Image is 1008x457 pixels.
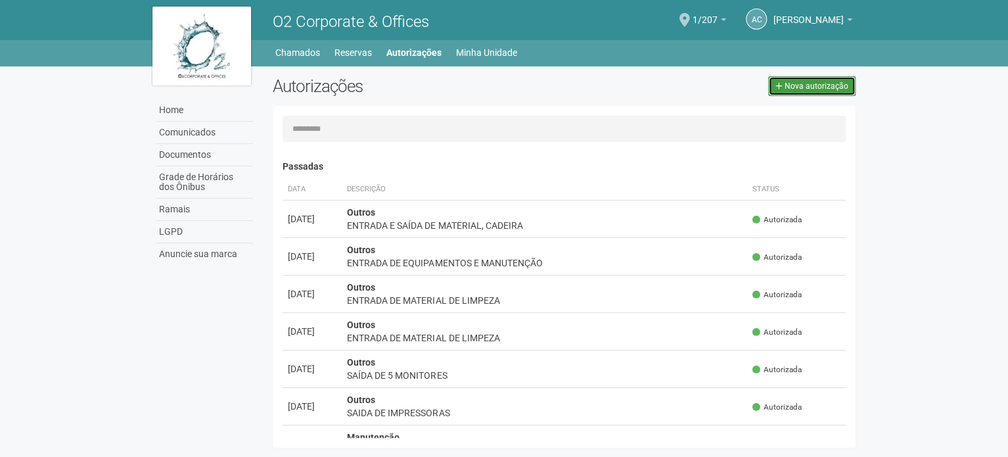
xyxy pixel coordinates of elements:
[347,219,742,232] div: ENTRADA E SAÍDA DE MATERIAL, CADEIRA
[785,82,848,91] span: Nova autorização
[746,9,767,30] a: AC
[752,364,802,375] span: Autorizada
[273,12,429,31] span: O2 Corporate & Offices
[347,207,375,218] strong: Outros
[283,179,342,201] th: Data
[747,179,846,201] th: Status
[156,221,253,243] a: LGPD
[752,402,802,413] span: Autorizada
[752,252,802,263] span: Autorizada
[342,179,747,201] th: Descrição
[693,2,718,25] span: 1/207
[456,43,517,62] a: Minha Unidade
[288,400,336,413] div: [DATE]
[768,76,856,96] a: Nova autorização
[152,7,251,85] img: logo.jpg
[347,331,742,345] div: ENTRADA DE MATERIAL DE LIMPEZA
[334,43,372,62] a: Reservas
[752,289,802,301] span: Autorizada
[347,369,742,382] div: SAÍDA DE 5 MONITORES
[773,16,852,27] a: [PERSON_NAME]
[347,432,400,443] strong: Manutenção
[288,362,336,375] div: [DATE]
[156,199,253,221] a: Ramais
[288,212,336,226] div: [DATE]
[347,395,375,405] strong: Outros
[156,122,253,144] a: Comunicados
[156,99,253,122] a: Home
[773,2,844,25] span: Andréa Cunha
[288,250,336,263] div: [DATE]
[275,43,320,62] a: Chamados
[273,76,554,96] h2: Autorizações
[386,43,442,62] a: Autorizações
[347,282,375,293] strong: Outros
[347,406,742,420] div: SAIDA DE IMPRESSORAS
[156,144,253,166] a: Documentos
[288,287,336,301] div: [DATE]
[283,162,846,172] h4: Passadas
[288,325,336,338] div: [DATE]
[693,16,726,27] a: 1/207
[347,256,742,270] div: ENTRADA DE EQUIPAMENTOS E MANUTENÇÃO
[156,243,253,265] a: Anuncie sua marca
[752,327,802,338] span: Autorizada
[752,214,802,226] span: Autorizada
[347,245,375,255] strong: Outros
[347,320,375,330] strong: Outros
[156,166,253,199] a: Grade de Horários dos Ônibus
[347,357,375,368] strong: Outros
[347,294,742,307] div: ENTRADA DE MATERIAL DE LIMPEZA
[288,437,336,450] div: [DATE]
